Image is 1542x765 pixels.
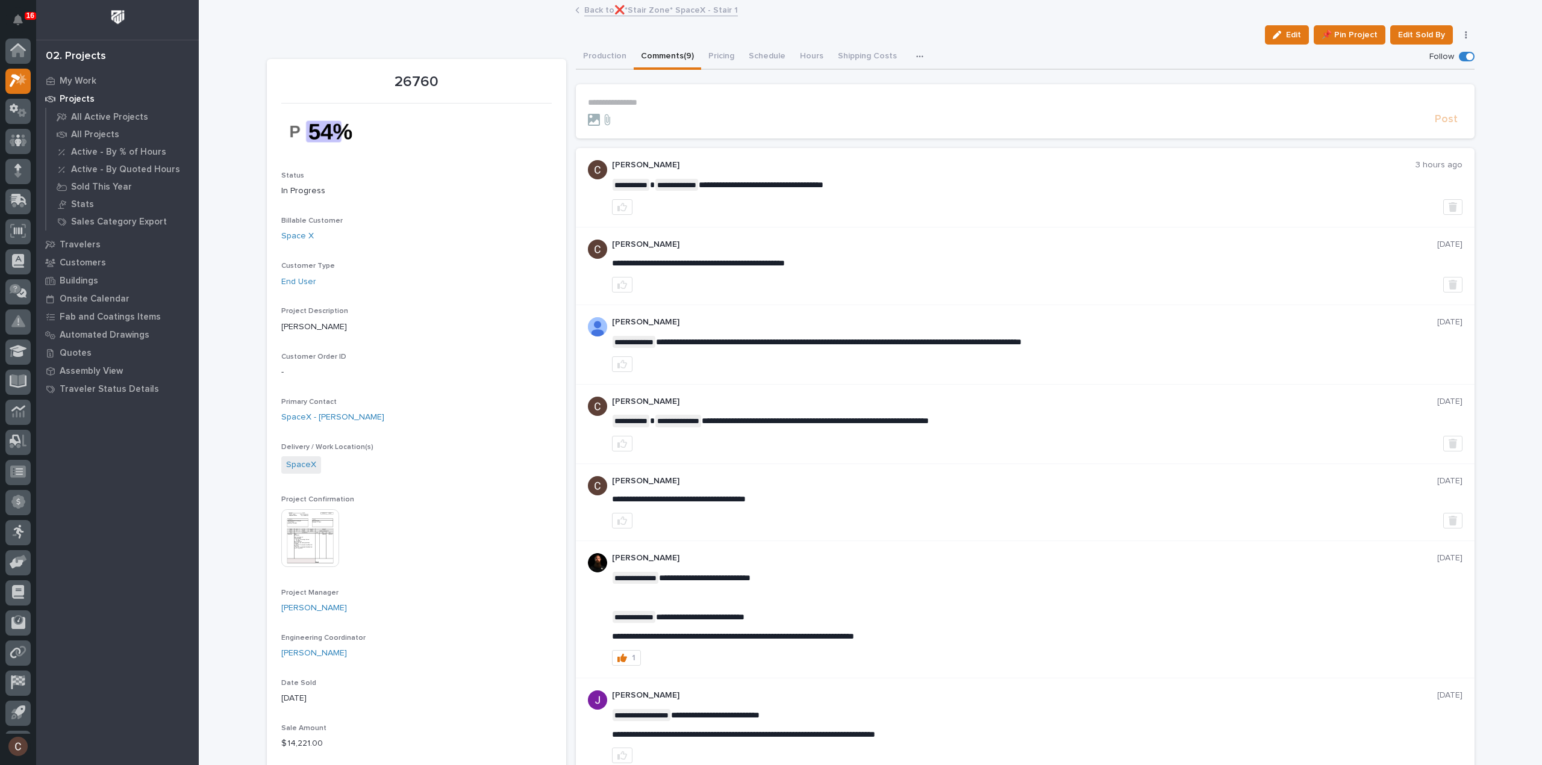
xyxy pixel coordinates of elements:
[1437,476,1462,486] p: [DATE]
[741,45,793,70] button: Schedule
[1443,513,1462,528] button: Delete post
[46,196,199,212] a: Stats
[281,411,384,424] a: SpaceX - [PERSON_NAME]
[281,725,326,732] span: Sale Amount
[286,459,316,471] a: SpaceX
[1437,553,1462,563] p: [DATE]
[46,161,199,178] a: Active - By Quoted Hours
[588,553,607,572] img: zmKUmRVDQjmBLfnAs97p
[60,366,123,377] p: Assembly View
[588,317,607,336] img: AOh14GjpcA6ydKGAvwfezp8OhN30Q3_1BHk5lQOeczEvCIoEuGETHm2tT-JUDAHyqffuBe4ae2BInEDZwLlH3tcCd_oYlV_i4...
[281,276,316,288] a: End User
[1443,436,1462,451] button: Delete post
[281,692,552,705] p: [DATE]
[5,7,31,33] button: Notifications
[632,654,635,662] div: 1
[71,182,132,193] p: Sold This Year
[36,235,199,253] a: Travelers
[612,397,1437,407] p: [PERSON_NAME]
[588,476,607,495] img: AGNmyxaji213nCK4JzPdPN3H3CMBhXDSA2tJ_sy3UIa5=s96-c
[46,143,199,160] a: Active - By % of Hours
[1265,25,1309,45] button: Edit
[46,50,106,63] div: 02. Projects
[36,380,199,398] a: Traveler Status Details
[1286,29,1301,40] span: Edit
[1443,199,1462,215] button: Delete post
[60,294,130,305] p: Onsite Calendar
[1443,277,1462,293] button: Delete post
[1437,690,1462,701] p: [DATE]
[588,397,607,416] img: AGNmyxaji213nCK4JzPdPN3H3CMBhXDSA2tJ_sy3UIa5=s96-c
[612,690,1437,701] p: [PERSON_NAME]
[701,45,741,70] button: Pricing
[60,240,101,250] p: Travelers
[60,312,161,323] p: Fab and Coatings Items
[36,344,199,362] a: Quotes
[60,276,98,286] p: Buildings
[612,356,632,372] button: like this post
[46,178,199,195] a: Sold This Year
[1398,28,1445,42] span: Edit Sold By
[1437,240,1462,250] p: [DATE]
[36,326,199,344] a: Automated Drawings
[27,11,34,20] p: 16
[281,185,552,197] p: In Progress
[612,650,641,666] button: 1
[1435,113,1458,126] span: Post
[1416,160,1462,170] p: 3 hours ago
[281,366,552,379] p: -
[36,72,199,90] a: My Work
[281,353,346,361] span: Customer Order ID
[612,199,632,215] button: like this post
[107,6,129,28] img: Workspace Logo
[1314,25,1385,45] button: 📌 Pin Project
[60,94,95,105] p: Projects
[60,330,149,341] p: Automated Drawings
[71,147,166,158] p: Active - By % of Hours
[612,436,632,451] button: like this post
[60,348,92,359] p: Quotes
[71,199,94,210] p: Stats
[281,444,373,451] span: Delivery / Work Location(s)
[60,76,96,87] p: My Work
[831,45,904,70] button: Shipping Costs
[612,553,1437,563] p: [PERSON_NAME]
[46,126,199,143] a: All Projects
[793,45,831,70] button: Hours
[612,748,632,763] button: like this post
[281,589,339,596] span: Project Manager
[281,262,335,270] span: Customer Type
[1322,28,1378,42] span: 📌 Pin Project
[612,513,632,528] button: like this post
[36,253,199,271] a: Customers
[71,129,119,140] p: All Projects
[1430,113,1462,126] button: Post
[612,317,1437,327] p: [PERSON_NAME]
[71,164,180,175] p: Active - By Quoted Hours
[281,230,314,243] a: Space X
[281,680,316,687] span: Date Sold
[281,647,347,660] a: [PERSON_NAME]
[612,476,1437,486] p: [PERSON_NAME]
[1437,397,1462,407] p: [DATE]
[60,258,106,268] p: Customers
[576,45,634,70] button: Production
[588,240,607,259] img: AGNmyxaji213nCK4JzPdPN3H3CMBhXDSA2tJ_sy3UIa5=s96-c
[71,112,148,123] p: All Active Projects
[584,2,738,16] a: Back to❌*Stair Zone* SpaceX - Stair 1
[71,217,167,228] p: Sales Category Export
[46,213,199,230] a: Sales Category Export
[281,217,343,225] span: Billable Customer
[634,45,701,70] button: Comments (9)
[1437,317,1462,327] p: [DATE]
[281,737,552,750] p: $ 14,221.00
[36,308,199,326] a: Fab and Coatings Items
[588,690,607,710] img: ACg8ocLB2sBq07NhafZLDpfZztpbDqa4HYtD3rBf5LhdHf4k=s96-c
[281,496,354,503] span: Project Confirmation
[1390,25,1453,45] button: Edit Sold By
[612,240,1437,250] p: [PERSON_NAME]
[46,108,199,125] a: All Active Projects
[36,90,199,108] a: Projects
[36,290,199,308] a: Onsite Calendar
[281,398,337,406] span: Primary Contact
